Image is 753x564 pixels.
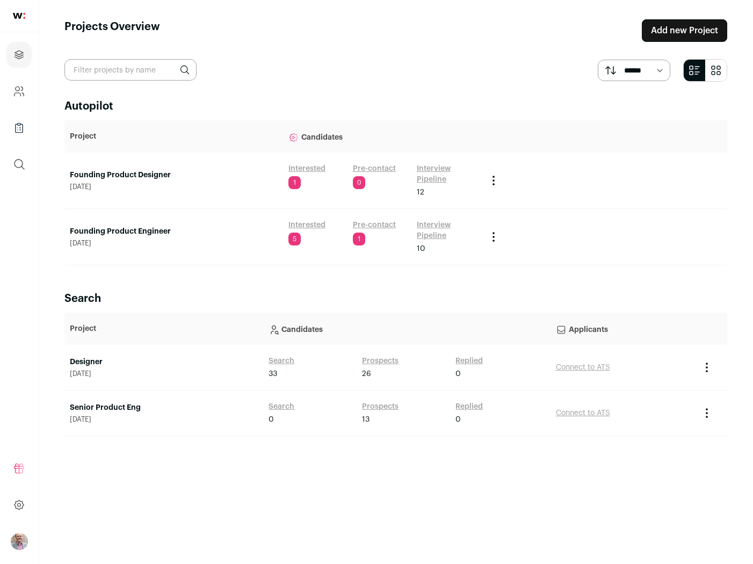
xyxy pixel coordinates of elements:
[700,361,713,374] button: Project Actions
[362,414,370,425] span: 13
[353,163,396,174] a: Pre-contact
[70,323,258,334] p: Project
[6,42,32,68] a: Projects
[362,368,371,379] span: 26
[353,220,396,230] a: Pre-contact
[353,176,365,189] span: 0
[70,239,278,248] span: [DATE]
[288,176,301,189] span: 1
[11,533,28,550] button: Open dropdown
[700,407,713,420] button: Project Actions
[455,368,461,379] span: 0
[353,233,365,245] span: 1
[269,318,545,339] p: Candidates
[362,356,399,366] a: Prospects
[269,356,294,366] a: Search
[455,356,483,366] a: Replied
[13,13,25,19] img: wellfound-shorthand-0d5821cbd27db2630d0214b213865d53afaa358527fdda9d0ea32b1df1b89c2c.svg
[70,226,278,237] a: Founding Product Engineer
[417,187,424,198] span: 12
[64,59,197,81] input: Filter projects by name
[288,233,301,245] span: 5
[70,370,258,378] span: [DATE]
[11,533,28,550] img: 190284-medium_jpg
[269,414,274,425] span: 0
[288,163,325,174] a: Interested
[487,230,500,243] button: Project Actions
[269,401,294,412] a: Search
[64,19,160,42] h1: Projects Overview
[417,163,476,185] a: Interview Pipeline
[269,368,277,379] span: 33
[6,78,32,104] a: Company and ATS Settings
[64,99,727,114] h2: Autopilot
[6,115,32,141] a: Company Lists
[455,401,483,412] a: Replied
[288,220,325,230] a: Interested
[362,401,399,412] a: Prospects
[70,357,258,367] a: Designer
[288,126,476,147] p: Candidates
[70,415,258,424] span: [DATE]
[64,291,727,306] h2: Search
[417,243,425,254] span: 10
[556,318,690,339] p: Applicants
[642,19,727,42] a: Add new Project
[487,174,500,187] button: Project Actions
[556,364,610,371] a: Connect to ATS
[556,409,610,417] a: Connect to ATS
[70,183,278,191] span: [DATE]
[70,131,278,142] p: Project
[455,414,461,425] span: 0
[417,220,476,241] a: Interview Pipeline
[70,402,258,413] a: Senior Product Eng
[70,170,278,180] a: Founding Product Designer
